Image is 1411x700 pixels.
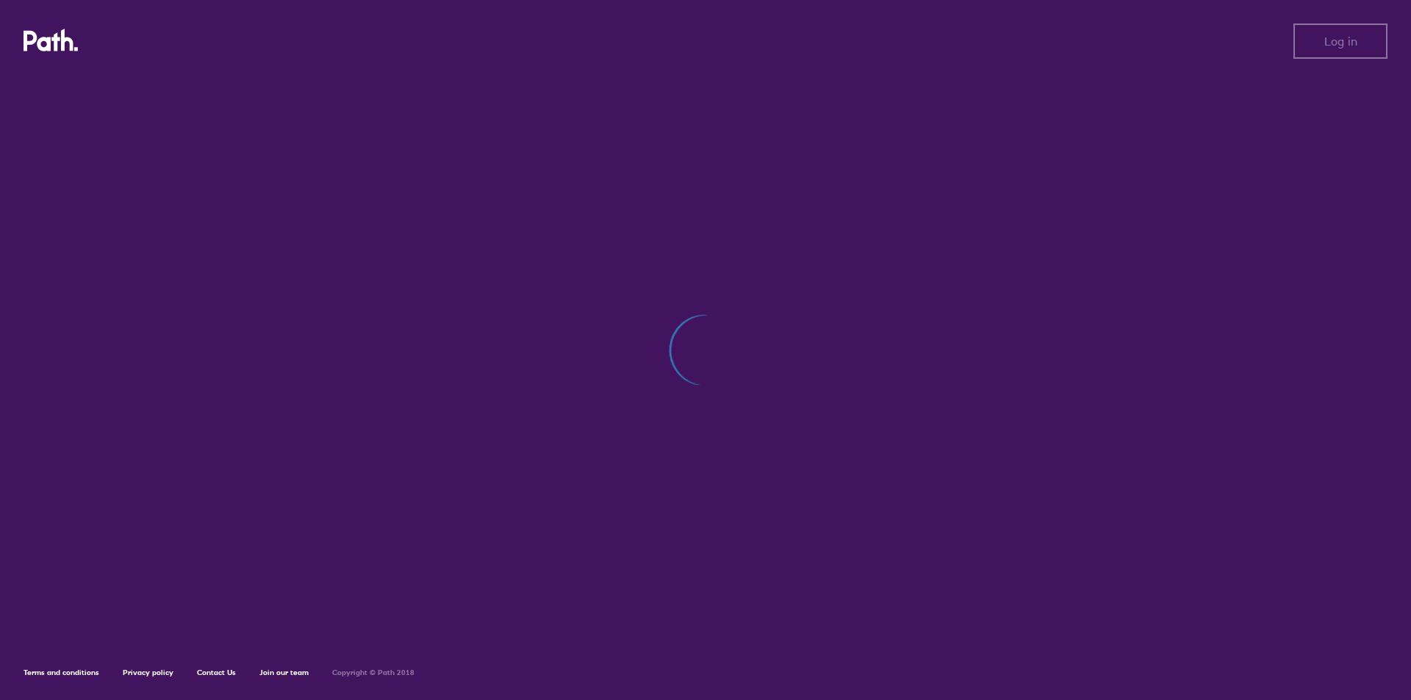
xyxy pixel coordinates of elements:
a: Terms and conditions [24,668,99,677]
a: Privacy policy [123,668,173,677]
button: Log in [1293,24,1387,59]
a: Join our team [259,668,309,677]
h6: Copyright © Path 2018 [332,668,414,677]
span: Log in [1324,35,1357,48]
a: Contact Us [197,668,236,677]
